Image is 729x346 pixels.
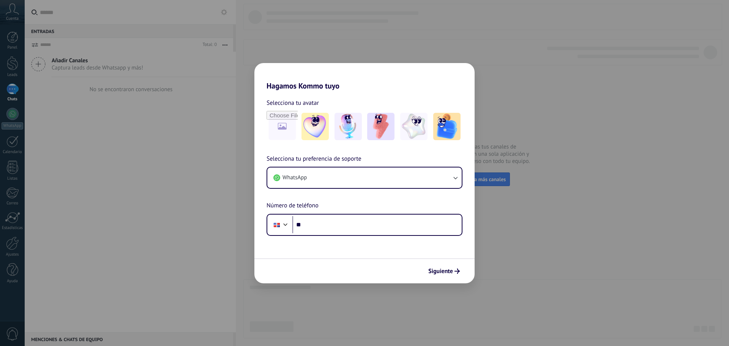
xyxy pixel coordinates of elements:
div: Dominican Republic: + 1 [270,217,284,233]
span: WhatsApp [282,174,307,182]
h2: Hagamos Kommo tuyo [254,63,475,90]
button: Siguiente [425,265,463,278]
span: Selecciona tu avatar [267,98,319,108]
span: Siguiente [428,269,453,274]
button: WhatsApp [267,167,462,188]
img: -5.jpeg [433,113,461,140]
span: Número de teléfono [267,201,319,211]
img: -1.jpeg [301,113,329,140]
img: -2.jpeg [335,113,362,140]
img: -4.jpeg [400,113,428,140]
img: -3.jpeg [367,113,394,140]
span: Selecciona tu preferencia de soporte [267,154,361,164]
